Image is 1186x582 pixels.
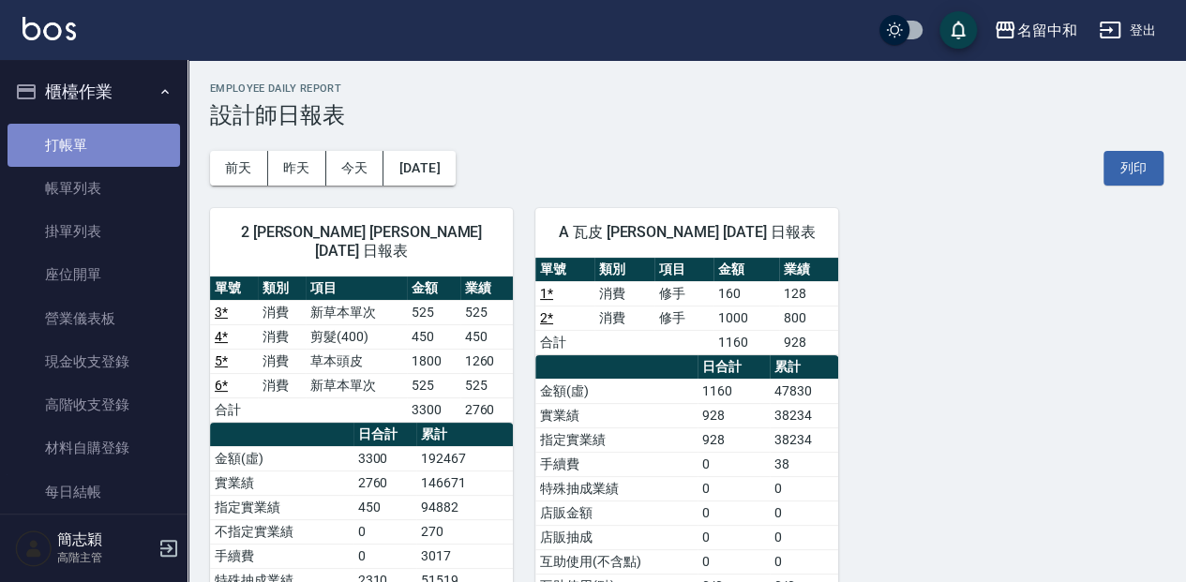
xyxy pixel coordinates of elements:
[713,281,779,306] td: 160
[407,300,459,324] td: 525
[353,423,416,447] th: 日合計
[770,500,838,525] td: 0
[8,340,180,383] a: 現金收支登錄
[306,300,407,324] td: 新草本單次
[210,446,353,470] td: 金額(虛)
[535,330,594,354] td: 合計
[306,373,407,397] td: 新草本單次
[698,476,769,500] td: 0
[535,258,838,355] table: a dense table
[460,373,513,397] td: 525
[770,476,838,500] td: 0
[8,253,180,296] a: 座位開單
[210,276,258,301] th: 單號
[594,281,653,306] td: 消費
[770,525,838,549] td: 0
[407,373,459,397] td: 525
[8,297,180,340] a: 營業儀表板
[698,403,769,427] td: 928
[8,167,180,210] a: 帳單列表
[8,67,180,116] button: 櫃檯作業
[698,549,769,574] td: 0
[258,276,306,301] th: 類別
[8,426,180,470] a: 材料自購登錄
[407,324,459,349] td: 450
[416,423,513,447] th: 累計
[407,397,459,422] td: 3300
[713,258,779,282] th: 金額
[210,102,1163,128] h3: 設計師日報表
[770,379,838,403] td: 47830
[535,500,698,525] td: 店販金額
[698,452,769,476] td: 0
[353,470,416,495] td: 2760
[233,223,490,261] span: 2 [PERSON_NAME] [PERSON_NAME][DATE] 日報表
[210,397,258,422] td: 合計
[1103,151,1163,186] button: 列印
[407,349,459,373] td: 1800
[268,151,326,186] button: 昨天
[210,519,353,544] td: 不指定實業績
[353,495,416,519] td: 450
[770,549,838,574] td: 0
[654,306,713,330] td: 修手
[698,379,769,403] td: 1160
[258,349,306,373] td: 消費
[698,427,769,452] td: 928
[353,446,416,470] td: 3300
[1016,19,1076,42] div: 名留中和
[779,330,838,354] td: 928
[654,281,713,306] td: 修手
[306,324,407,349] td: 剪髮(400)
[383,151,455,186] button: [DATE]
[713,306,779,330] td: 1000
[713,330,779,354] td: 1160
[939,11,977,49] button: save
[15,530,53,567] img: Person
[416,495,513,519] td: 94882
[210,82,1163,95] h2: Employee Daily Report
[779,281,838,306] td: 128
[416,470,513,495] td: 146671
[535,379,698,403] td: 金額(虛)
[8,124,180,167] a: 打帳單
[8,470,180,514] a: 每日結帳
[306,276,407,301] th: 項目
[460,397,513,422] td: 2760
[210,544,353,568] td: 手續費
[460,300,513,324] td: 525
[535,427,698,452] td: 指定實業績
[698,355,769,380] th: 日合計
[770,427,838,452] td: 38234
[23,17,76,40] img: Logo
[779,258,838,282] th: 業績
[210,495,353,519] td: 指定實業績
[535,476,698,500] td: 特殊抽成業績
[416,519,513,544] td: 270
[535,525,698,549] td: 店販抽成
[326,151,384,186] button: 今天
[594,306,653,330] td: 消費
[407,276,459,301] th: 金額
[416,544,513,568] td: 3017
[770,355,838,380] th: 累計
[353,544,416,568] td: 0
[594,258,653,282] th: 類別
[258,373,306,397] td: 消費
[460,349,513,373] td: 1260
[57,549,153,566] p: 高階主管
[535,549,698,574] td: 互助使用(不含點)
[258,324,306,349] td: 消費
[258,300,306,324] td: 消費
[770,403,838,427] td: 38234
[210,470,353,495] td: 實業績
[779,306,838,330] td: 800
[8,383,180,426] a: 高階收支登錄
[535,452,698,476] td: 手續費
[57,530,153,549] h5: 簡志穎
[210,276,513,423] table: a dense table
[210,151,268,186] button: 前天
[8,210,180,253] a: 掛單列表
[416,446,513,470] td: 192467
[770,452,838,476] td: 38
